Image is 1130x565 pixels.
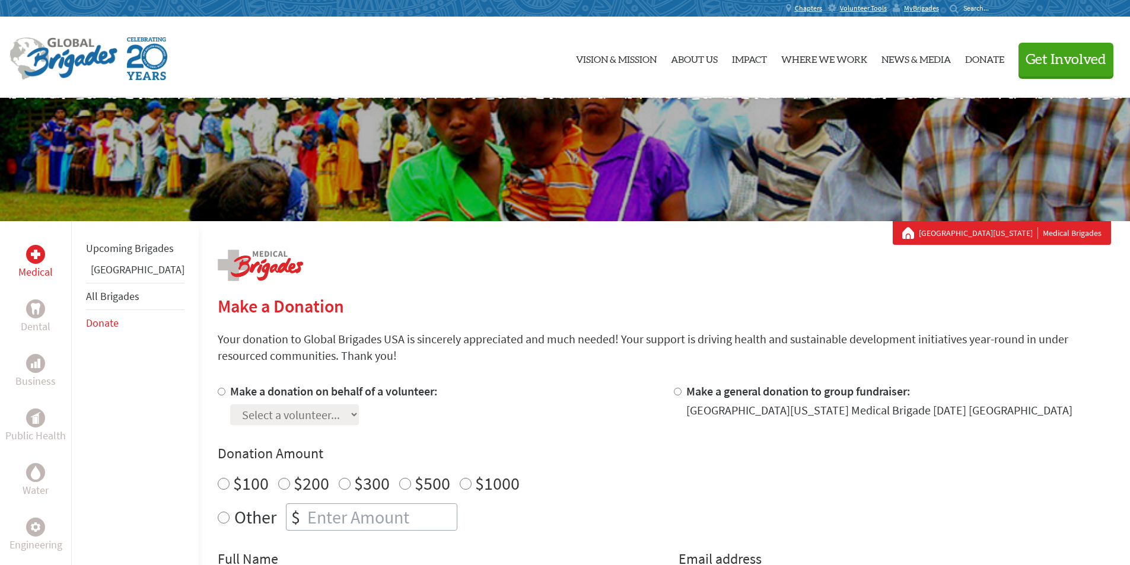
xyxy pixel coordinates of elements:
[1018,43,1113,76] button: Get Involved
[1026,53,1106,67] span: Get Involved
[23,482,49,499] p: Water
[31,412,40,424] img: Public Health
[31,250,40,259] img: Medical
[305,504,457,530] input: Enter Amount
[31,359,40,368] img: Business
[86,289,139,303] a: All Brigades
[18,264,53,280] p: Medical
[5,427,66,444] p: Public Health
[9,518,62,553] a: EngineeringEngineering
[686,402,1072,419] div: [GEOGRAPHIC_DATA][US_STATE] Medical Brigade [DATE] [GEOGRAPHIC_DATA]
[902,227,1102,239] div: Medical Brigades
[294,472,329,494] label: $200
[218,444,1111,463] h4: Donation Amount
[218,295,1111,317] h2: Make a Donation
[795,4,822,13] span: Chapters
[15,373,56,390] p: Business
[919,227,1038,239] a: [GEOGRAPHIC_DATA][US_STATE]
[671,27,718,88] a: About Us
[415,472,450,494] label: $500
[354,472,390,494] label: $300
[86,241,174,255] a: Upcoming Brigades
[9,37,117,80] img: Global Brigades Logo
[26,299,45,318] div: Dental
[287,504,305,530] div: $
[475,472,520,494] label: $1000
[127,37,167,80] img: Global Brigades Celebrating 20 Years
[86,235,184,261] li: Upcoming Brigades
[26,354,45,373] div: Business
[91,263,184,276] a: [GEOGRAPHIC_DATA]
[218,331,1111,364] p: Your donation to Global Brigades USA is sincerely appreciated and much needed! Your support is dr...
[21,299,50,335] a: DentalDental
[26,408,45,427] div: Public Health
[234,503,276,531] label: Other
[9,537,62,553] p: Engineering
[732,27,767,88] a: Impact
[230,384,438,398] label: Make a donation on behalf of a volunteer:
[965,27,1004,88] a: Donate
[18,245,53,280] a: MedicalMedical
[840,4,887,13] span: Volunteer Tools
[26,245,45,264] div: Medical
[21,318,50,335] p: Dental
[963,4,997,12] input: Search...
[26,518,45,537] div: Engineering
[31,465,40,479] img: Water
[23,463,49,499] a: WaterWater
[904,4,939,13] span: MyBrigades
[5,408,66,444] a: Public HealthPublic Health
[31,303,40,314] img: Dental
[686,384,911,398] label: Make a general donation to group fundraiser:
[233,472,269,494] label: $100
[31,522,40,532] img: Engineering
[26,463,45,482] div: Water
[86,283,184,310] li: All Brigades
[576,27,657,88] a: Vision & Mission
[86,310,184,336] li: Donate
[86,261,184,283] li: Panama
[15,354,56,390] a: BusinessBusiness
[86,316,119,330] a: Donate
[881,27,951,88] a: News & Media
[218,250,303,281] img: logo-medical.png
[781,27,867,88] a: Where We Work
